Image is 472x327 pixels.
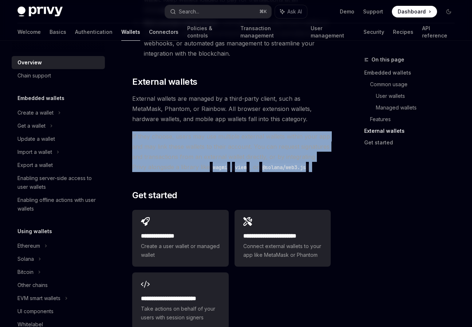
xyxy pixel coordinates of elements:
a: Policies & controls [187,23,232,41]
a: Wallets [121,23,140,41]
div: Ethereum [17,242,40,250]
span: Dashboard [398,8,426,15]
span: Connect external wallets to your app like MetaMask or Phantom [243,242,322,259]
a: Support [363,8,383,15]
a: Authentication [75,23,113,41]
button: Toggle dark mode [443,6,455,17]
button: Search...⌘K [165,5,271,18]
span: Take actions on behalf of your users with session signers [141,304,220,322]
a: Security [363,23,384,41]
a: Connectors [149,23,178,41]
a: Enabling offline actions with user wallets [12,194,105,215]
span: If they choose, users may use multiple external wallets within your app and may link these wallet... [132,131,331,172]
span: Create a user wallet or managed wallet [141,242,220,259]
div: EVM smart wallets [17,294,60,303]
a: Basics [50,23,66,41]
a: Chain support [12,69,105,82]
a: Dashboard [392,6,437,17]
code: @solana/web3.js [259,163,309,171]
a: Transaction management [240,23,302,41]
div: Enabling server-side access to user wallets [17,174,101,191]
a: Welcome [17,23,41,41]
a: Enabling server-side access to user wallets [12,172,105,194]
code: wagmi [210,163,230,171]
span: Get started [132,190,177,201]
div: UI components [17,307,54,316]
a: Common usage [370,79,460,90]
h5: Using wallets [17,227,52,236]
a: Overview [12,56,105,69]
div: Chain support [17,71,51,80]
div: Enabling offline actions with user wallets [17,196,101,213]
div: Import a wallet [17,148,52,156]
code: viem [232,163,249,171]
a: User wallets [376,90,460,102]
div: Search... [179,7,199,16]
span: External wallets are managed by a third-party client, such as MetaMask, Phantom, or Rainbow. All ... [132,93,331,124]
span: External wallets [132,76,197,88]
div: Get a wallet [17,121,46,130]
span: Ask AI [287,8,302,15]
a: External wallets [364,125,460,137]
h5: Embedded wallets [17,94,64,103]
div: Export a wallet [17,161,53,170]
a: Features [370,113,460,125]
a: Export a wallet [12,159,105,172]
div: Solana [17,255,34,263]
a: User management [311,23,354,41]
button: Ask AI [275,5,307,18]
a: Other chains [12,279,105,292]
img: dark logo [17,7,63,17]
div: Overview [17,58,42,67]
a: UI components [12,305,105,318]
span: ⌘ K [259,9,267,15]
a: API reference [422,23,455,41]
a: Update a wallet [12,132,105,145]
div: Create a wallet [17,108,54,117]
a: Recipes [393,23,413,41]
a: Managed wallets [376,102,460,113]
div: Other chains [17,281,48,290]
span: On this page [371,55,404,64]
div: Bitcoin [17,268,34,276]
div: Update a wallet [17,135,55,143]
a: Get started [364,137,460,148]
a: Demo [340,8,354,15]
a: Embedded wallets [364,67,460,79]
